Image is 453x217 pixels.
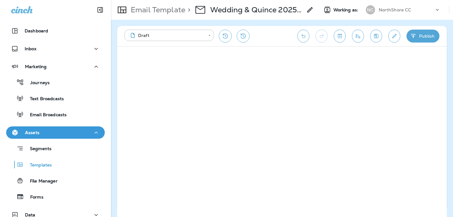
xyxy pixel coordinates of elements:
button: Collapse Sidebar [92,4,109,16]
p: Marketing [25,64,47,69]
p: Forms [24,194,43,200]
button: Assets [6,126,105,139]
button: Restore from previous version [219,30,232,43]
p: Inbox [25,46,36,51]
button: Text Broadcasts [6,92,105,105]
p: Segments [24,146,51,152]
button: Toggle preview [334,30,346,43]
p: Email Broadcasts [24,112,67,118]
p: Dashboard [25,28,48,33]
div: NC [366,5,375,14]
button: Publish [406,30,439,43]
p: Templates [24,162,52,168]
button: Journeys [6,76,105,89]
button: Templates [6,158,105,171]
button: Segments [6,142,105,155]
span: Working as: [333,7,360,13]
p: > [185,5,190,14]
button: Marketing [6,60,105,73]
button: File Manager [6,174,105,187]
p: Text Broadcasts [24,96,64,102]
p: File Manager [24,178,58,184]
p: Journeys [24,80,50,86]
p: Email Template [128,5,185,14]
button: Forms [6,190,105,203]
div: Draft [129,32,204,39]
button: Edit details [388,30,400,43]
button: Send test email [352,30,364,43]
p: NorthShore CC [379,7,411,12]
button: Email Broadcasts [6,108,105,121]
p: Wedding & Quince 2025 - 9/23 [210,5,303,14]
button: Save [370,30,382,43]
button: Undo [297,30,309,43]
button: Inbox [6,43,105,55]
p: Assets [25,130,39,135]
button: View Changelog [237,30,250,43]
button: Dashboard [6,25,105,37]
